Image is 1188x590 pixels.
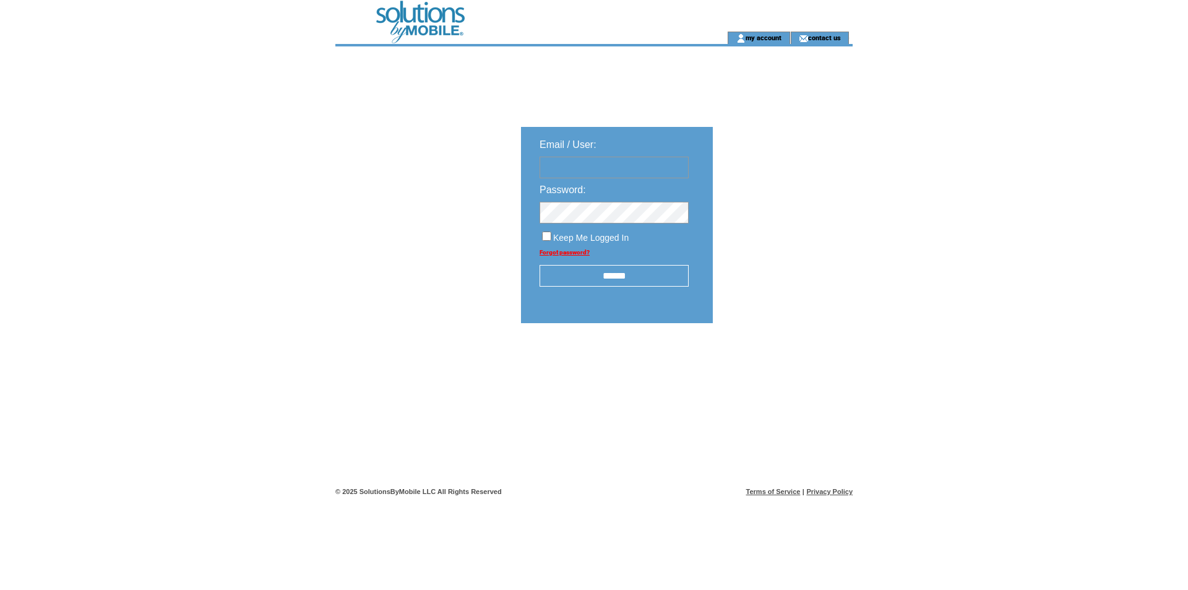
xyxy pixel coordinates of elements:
[335,488,502,495] span: © 2025 SolutionsByMobile LLC All Rights Reserved
[746,488,801,495] a: Terms of Service
[540,249,590,256] a: Forgot password?
[746,33,781,41] a: my account
[803,488,804,495] span: |
[806,488,853,495] a: Privacy Policy
[749,354,811,370] img: transparent.png;jsessionid=C4116511333D672C39B2CC3339343D75
[540,139,596,150] span: Email / User:
[799,33,808,43] img: contact_us_icon.gif;jsessionid=C4116511333D672C39B2CC3339343D75
[540,184,586,195] span: Password:
[808,33,841,41] a: contact us
[553,233,629,243] span: Keep Me Logged In
[736,33,746,43] img: account_icon.gif;jsessionid=C4116511333D672C39B2CC3339343D75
